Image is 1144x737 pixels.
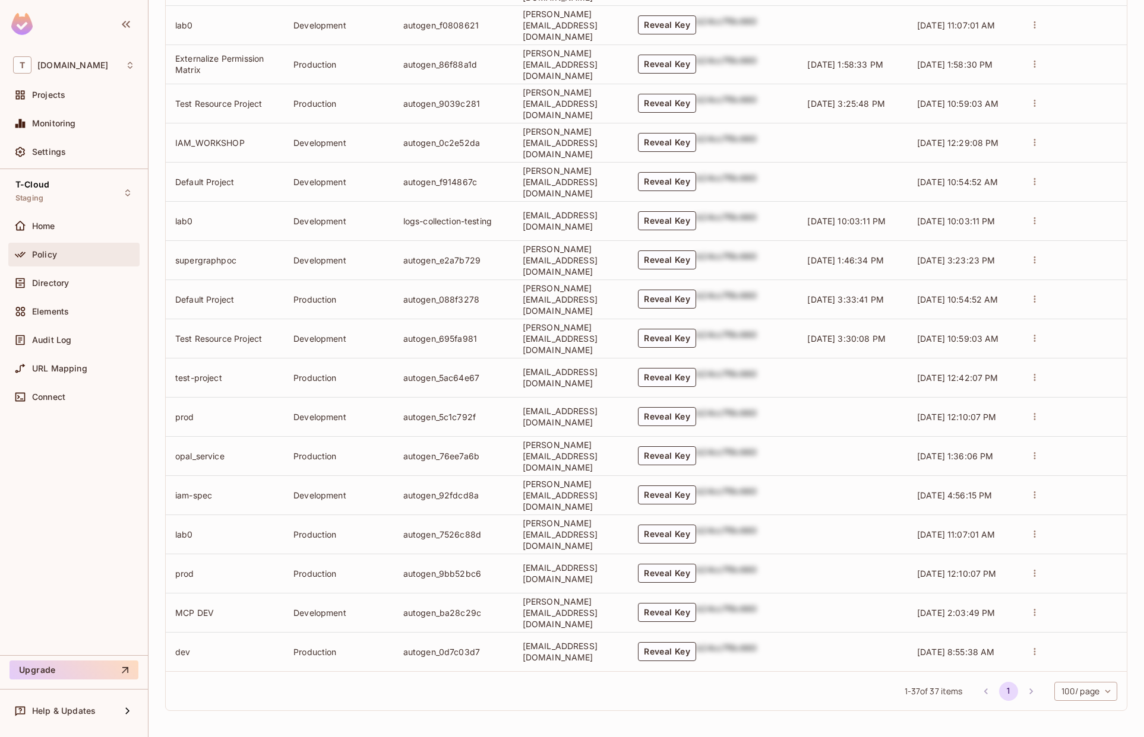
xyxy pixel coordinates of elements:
td: [PERSON_NAME][EMAIL_ADDRESS][DOMAIN_NAME] [513,279,629,319]
td: [PERSON_NAME][EMAIL_ADDRESS][DOMAIN_NAME] [513,84,629,123]
td: [PERSON_NAME][EMAIL_ADDRESS][DOMAIN_NAME] [513,593,629,632]
td: [PERSON_NAME][EMAIL_ADDRESS][DOMAIN_NAME] [513,319,629,358]
button: Reveal Key [638,55,696,74]
span: [DATE] 12:42:07 PM [917,373,998,383]
td: Production [284,554,394,593]
div: b24cc7f8c660 [696,368,757,387]
td: [EMAIL_ADDRESS][DOMAIN_NAME] [513,358,629,397]
div: b24cc7f8c660 [696,94,757,113]
button: actions [1026,526,1043,542]
td: autogen_5ac64e67 [394,358,513,397]
td: Externalize Permission Matrix [166,45,284,84]
button: Reveal Key [638,525,696,544]
td: [EMAIL_ADDRESS][DOMAIN_NAME] [513,632,629,671]
span: [DATE] 12:10:07 PM [917,568,997,579]
button: actions [1026,330,1043,347]
span: Elements [32,307,69,316]
div: 100 / page [1054,682,1117,701]
td: prod [166,554,284,593]
button: actions [1026,95,1043,112]
button: actions [1026,643,1043,660]
span: Policy [32,250,57,259]
button: Reveal Key [638,642,696,661]
span: Home [32,221,55,231]
td: opal_service [166,436,284,475]
div: b24cc7f8c660 [696,290,757,309]
td: autogen_9bb52bc6 [394,554,513,593]
td: Default Project [166,279,284,319]
td: Development [284,319,394,358]
button: actions [1026,17,1043,33]
div: b24cc7f8c660 [696,15,757,34]
td: lab0 [166,5,284,45]
span: [DATE] 10:59:03 AM [917,99,999,109]
button: actions [1026,212,1043,229]
td: Development [284,162,394,201]
button: actions [1026,56,1043,72]
div: b24cc7f8c660 [696,642,757,661]
td: autogen_e2a7b729 [394,240,513,279]
td: Production [284,45,394,84]
span: [DATE] 12:29:08 PM [917,138,999,148]
td: test-project [166,358,284,397]
td: [PERSON_NAME][EMAIL_ADDRESS][DOMAIN_NAME] [513,5,629,45]
td: iam-spec [166,475,284,514]
div: b24cc7f8c660 [696,211,757,230]
span: [DATE] 3:23:23 PM [917,255,996,265]
button: actions [1026,408,1043,425]
nav: pagination navigation [975,682,1042,701]
td: [EMAIL_ADDRESS][DOMAIN_NAME] [513,554,629,593]
span: Connect [32,392,65,402]
span: 1 - 37 of 37 items [905,685,962,698]
button: Reveal Key [638,133,696,152]
span: [DATE] 2:03:49 PM [917,608,996,618]
td: [PERSON_NAME][EMAIL_ADDRESS][DOMAIN_NAME] [513,514,629,554]
span: [DATE] 10:54:52 AM [917,294,998,304]
td: Development [284,475,394,514]
td: Production [284,632,394,671]
span: Help & Updates [32,706,96,716]
button: actions [1026,291,1043,307]
td: autogen_5c1c792f [394,397,513,436]
button: actions [1026,487,1043,503]
span: [DATE] 1:58:33 PM [807,59,883,69]
span: [DATE] 8:55:38 AM [917,647,995,657]
span: Projects [32,90,65,100]
td: Test Resource Project [166,84,284,123]
span: Workspace: t-mobile.com [37,61,108,70]
button: Reveal Key [638,407,696,426]
button: Reveal Key [638,94,696,113]
button: Reveal Key [638,290,696,309]
div: b24cc7f8c660 [696,250,757,269]
span: [DATE] 10:03:11 PM [807,216,886,226]
td: [PERSON_NAME][EMAIL_ADDRESS][DOMAIN_NAME] [513,45,629,84]
span: Monitoring [32,119,76,128]
td: Development [284,201,394,240]
td: Default Project [166,162,284,201]
td: supergraphpoc [166,240,284,279]
td: [EMAIL_ADDRESS][DOMAIN_NAME] [513,201,629,240]
td: autogen_f0808621 [394,5,513,45]
span: Staging [15,193,43,203]
span: [DATE] 11:07:01 AM [917,20,996,30]
button: Reveal Key [638,564,696,583]
td: dev [166,632,284,671]
td: [PERSON_NAME][EMAIL_ADDRESS][DOMAIN_NAME] [513,162,629,201]
td: autogen_ba28c29c [394,593,513,632]
button: Reveal Key [638,172,696,191]
td: Production [284,358,394,397]
td: Test Resource Project [166,319,284,358]
div: b24cc7f8c660 [696,525,757,544]
td: lab0 [166,514,284,554]
span: T [13,56,31,74]
td: autogen_0d7c03d7 [394,632,513,671]
span: [DATE] 10:54:52 AM [917,177,998,187]
div: b24cc7f8c660 [696,407,757,426]
button: Reveal Key [638,15,696,34]
span: [DATE] 3:33:41 PM [807,294,884,304]
td: autogen_0c2e52da [394,123,513,162]
button: Reveal Key [638,446,696,465]
td: Development [284,240,394,279]
button: Reveal Key [638,603,696,622]
td: Development [284,397,394,436]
